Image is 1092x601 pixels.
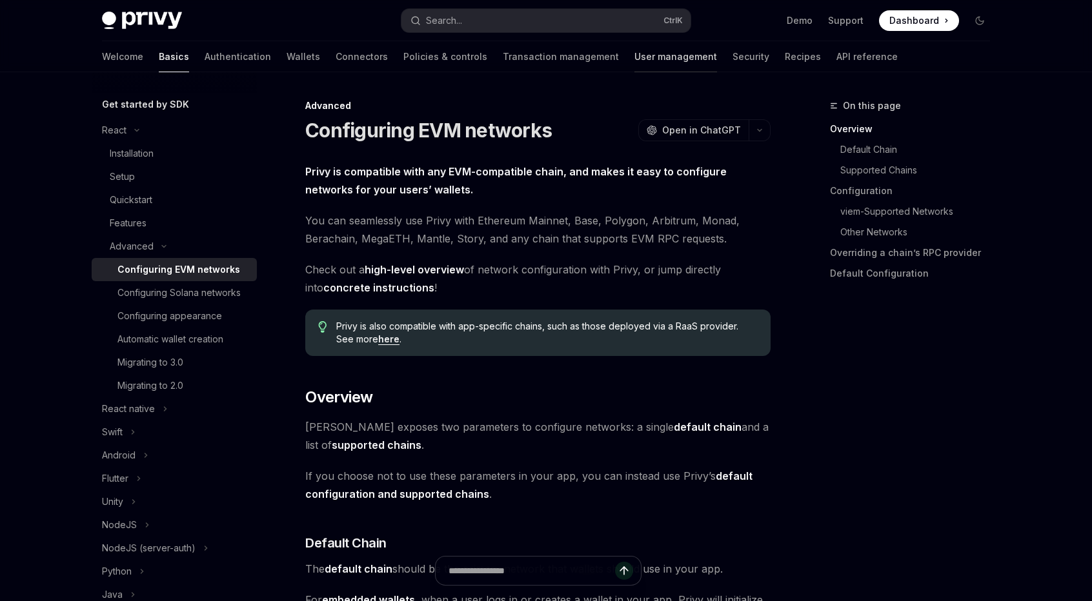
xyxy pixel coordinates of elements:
[92,328,257,351] a: Automatic wallet creation
[92,467,257,490] button: Toggle Flutter section
[305,467,771,503] span: If you choose not to use these parameters in your app, you can instead use Privy’s .
[92,258,257,281] a: Configuring EVM networks
[117,355,183,370] div: Migrating to 3.0
[305,418,771,454] span: [PERSON_NAME] exposes two parameters to configure networks: a single and a list of .
[92,235,257,258] button: Toggle Advanced section
[102,123,126,138] div: React
[92,420,257,444] button: Toggle Swift section
[305,261,771,297] span: Check out a of network configuration with Privy, or jump directly into !
[663,15,683,26] span: Ctrl K
[102,448,136,463] div: Android
[662,124,741,137] span: Open in ChatGPT
[92,188,257,212] a: Quickstart
[305,212,771,248] span: You can seamlessly use Privy with Ethereum Mainnet, Base, Polygon, Arbitrum, Monad, Berachain, Me...
[117,308,222,324] div: Configuring appearance
[102,12,182,30] img: dark logo
[117,262,240,277] div: Configuring EVM networks
[92,351,257,374] a: Migrating to 3.0
[787,14,813,27] a: Demo
[117,285,241,300] div: Configuring Solana networks
[332,438,421,452] a: supported chains
[92,444,257,467] button: Toggle Android section
[674,420,742,434] a: default chain
[110,215,147,231] div: Features
[92,119,257,142] button: Toggle React section
[843,98,901,113] span: On this page
[205,41,271,72] a: Authentication
[830,119,1000,139] a: Overview
[159,41,189,72] a: Basics
[830,263,1000,284] a: Default Configuration
[92,165,257,188] a: Setup
[102,494,123,509] div: Unity
[323,281,434,295] a: concrete instructions
[92,304,257,328] a: Configuring appearance
[836,41,898,72] a: API reference
[102,97,189,112] h5: Get started by SDK
[110,192,152,208] div: Quickstart
[305,165,727,196] strong: Privy is compatible with any EVM-compatible chain, and makes it easy to configure networks for yo...
[336,41,388,72] a: Connectors
[828,14,864,27] a: Support
[102,564,132,579] div: Python
[102,424,123,440] div: Swift
[634,41,717,72] a: User management
[830,201,1000,222] a: viem-Supported Networks
[638,119,749,141] button: Open in ChatGPT
[615,562,633,580] button: Send message
[830,181,1000,201] a: Configuration
[117,331,223,347] div: Automatic wallet creation
[102,401,155,417] div: React native
[969,10,990,31] button: Toggle dark mode
[92,537,257,560] button: Toggle NodeJS (server-auth) section
[92,560,257,583] button: Toggle Python section
[879,10,959,31] a: Dashboard
[92,490,257,513] button: Toggle Unity section
[92,212,257,235] a: Features
[305,99,771,112] div: Advanced
[378,333,399,345] a: here
[830,160,1000,181] a: Supported Chains
[403,41,487,72] a: Policies & controls
[305,534,387,552] span: Default Chain
[889,14,939,27] span: Dashboard
[365,263,464,277] a: high-level overview
[92,374,257,397] a: Migrating to 2.0
[401,9,691,32] button: Open search
[503,41,619,72] a: Transaction management
[318,321,327,333] svg: Tip
[830,222,1000,242] a: Other Networks
[102,517,137,533] div: NodeJS
[92,513,257,537] button: Toggle NodeJS section
[336,320,758,346] span: Privy is also compatible with app-specific chains, such as those deployed via a RaaS provider. Se...
[110,146,154,161] div: Installation
[449,557,615,585] input: Ask a question...
[830,242,1000,263] a: Overriding a chain’s RPC provider
[92,142,257,165] a: Installation
[785,41,821,72] a: Recipes
[110,239,154,254] div: Advanced
[830,139,1000,160] a: Default Chain
[92,397,257,420] button: Toggle React native section
[305,119,552,142] h1: Configuring EVM networks
[305,387,372,408] span: Overview
[117,378,183,393] div: Migrating to 2.0
[92,281,257,304] a: Configuring Solana networks
[733,41,769,72] a: Security
[110,169,135,184] div: Setup
[426,13,462,28] div: Search...
[102,540,196,556] div: NodeJS (server-auth)
[287,41,320,72] a: Wallets
[102,41,143,72] a: Welcome
[102,471,128,486] div: Flutter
